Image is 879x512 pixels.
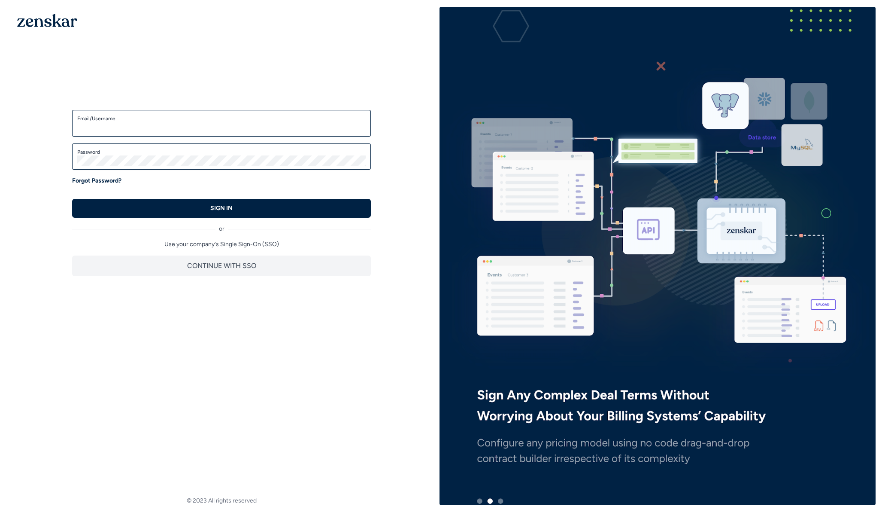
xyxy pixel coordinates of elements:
[77,149,366,155] label: Password
[17,14,77,27] img: 1OGAJ2xQqyY4LXKgY66KYq0eOWRCkrZdAb3gUhuVAqdWPZE9SRJmCz+oDMSn4zDLXe31Ii730ItAGKgCKgCCgCikA4Av8PJUP...
[210,204,233,213] p: SIGN IN
[72,240,371,249] p: Use your company's Single Sign-On (SSO)
[3,497,439,505] footer: © 2023 All rights reserved
[72,256,371,276] button: CONTINUE WITH SSO
[72,177,121,185] a: Forgot Password?
[77,115,366,122] label: Email/Username
[72,199,371,218] button: SIGN IN
[72,218,371,233] div: or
